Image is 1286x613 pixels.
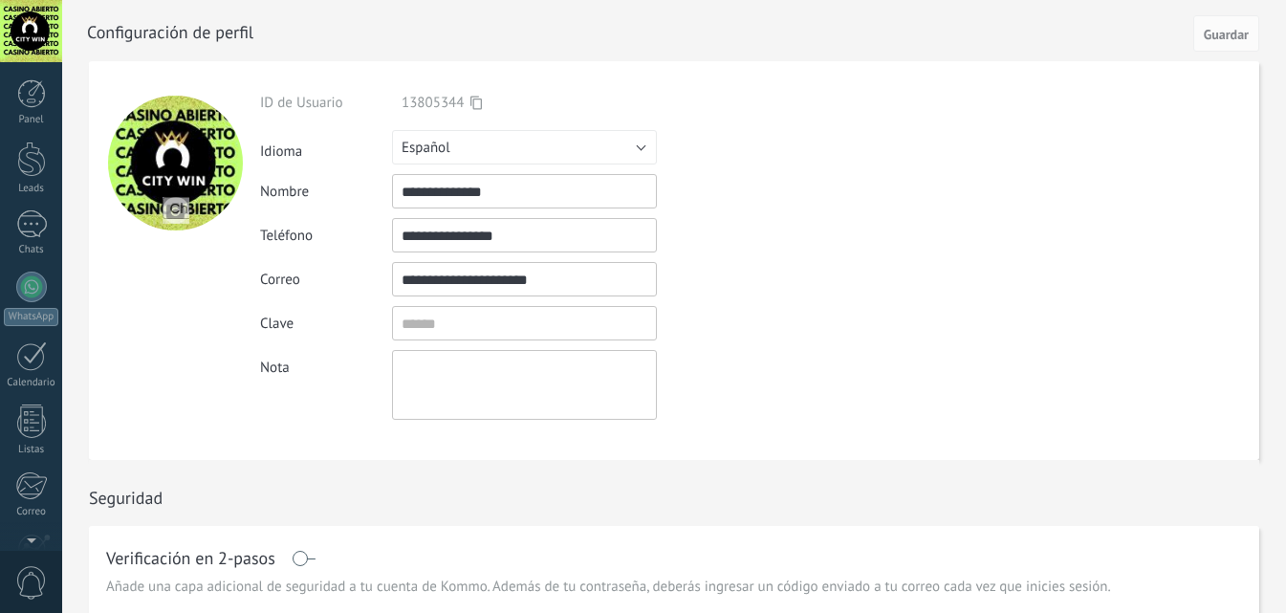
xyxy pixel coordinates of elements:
[260,350,392,377] div: Nota
[106,551,275,566] h1: Verificación en 2-pasos
[260,271,392,289] div: Correo
[260,135,392,161] div: Idioma
[4,308,58,326] div: WhatsApp
[4,183,59,195] div: Leads
[260,315,392,333] div: Clave
[1204,28,1249,41] span: Guardar
[260,94,392,112] div: ID de Usuario
[4,244,59,256] div: Chats
[4,444,59,456] div: Listas
[392,130,657,164] button: Español
[260,183,392,201] div: Nombre
[4,377,59,389] div: Calendario
[89,487,163,509] h1: Seguridad
[1193,15,1259,52] button: Guardar
[4,114,59,126] div: Panel
[260,227,392,245] div: Teléfono
[4,506,59,518] div: Correo
[402,139,450,157] span: Español
[402,94,464,112] span: 13805344
[106,578,1111,597] span: Añade una capa adicional de seguridad a tu cuenta de Kommo. Además de tu contraseña, deberás ingr...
